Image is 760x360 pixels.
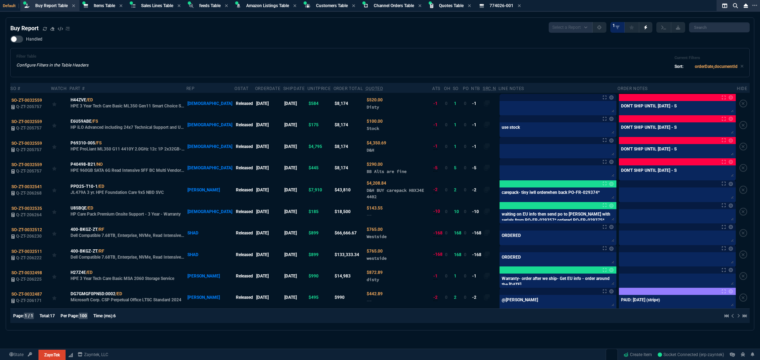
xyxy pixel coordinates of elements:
span: Q-ZT-205757 [16,104,42,109]
div: NTB [471,86,480,91]
span: Q-ZT-206171 [16,298,42,303]
span: 0 [464,165,466,170]
span: Page: [13,313,24,318]
td: $445 [307,157,334,179]
a: /FS [92,118,98,125]
td: -5 [471,157,483,179]
span: SO-ZT-0032498 [11,270,42,275]
h4: Buy Report [10,24,38,33]
span: H27Z4E [71,269,86,276]
span: 6 [113,313,116,318]
td: 168 [453,244,463,265]
span: 0 [445,209,448,214]
span: Quoted Cost [367,206,383,211]
td: [DATE] [283,157,307,179]
span: DG7GMGF0PN5D:0002 [71,291,115,297]
td: -1 [471,136,483,157]
span: 0 [445,165,448,170]
div: OH [444,86,450,91]
span: 0 [445,144,448,149]
span: Quoted Cost [367,270,383,275]
span: Customers Table [316,3,348,8]
span: Quoted Cost [367,249,383,254]
td: -1 [471,265,483,287]
span: Total: [40,313,50,318]
td: $18,500 [334,201,366,222]
td: HP iLO Advanced including 24x7 Technical Support and Updates E-LTU [69,114,186,136]
td: 5 [453,157,463,179]
span: Time (ms): [93,313,113,318]
nx-icon: Close Tab [468,3,471,9]
td: [DATE] [255,157,283,179]
div: -1 [433,273,438,280]
div: -5 [433,165,438,171]
div: OrderDate [255,86,280,91]
span: E6U59ABE [71,118,92,125]
span: 1 / 1 [24,313,34,319]
span: SO-ZT-0032487 [11,292,42,297]
p: Dell Compatible 7.68TB, Enterprise, NVMe, Read Intensive Drive, U.2, Gen4 with Carrier [71,254,185,260]
td: -1 [471,114,483,136]
span: Quoted Cost [367,141,386,145]
div: Order Total [334,86,363,91]
td: [DATE] [283,222,307,244]
nx-icon: Close Tab [225,3,228,9]
td: [DEMOGRAPHIC_DATA] [186,114,235,136]
p: HPE 3 Year Tech Care Basic ML350 Gen11 Smart Choice Service [71,103,185,109]
div: Add to Watchlist [52,271,68,281]
td: Released [234,114,255,136]
span: BB Alts are fine [367,169,407,174]
span: 0 [464,252,466,257]
span: Q-ZT-205757 [16,126,42,131]
td: [DATE] [283,114,307,136]
a: /ED [87,205,93,211]
span: SO-ZT-0032559 [11,141,42,146]
td: $14,983 [334,265,366,287]
a: e1Bp3u8SZRLVjYVMAABn [658,351,724,358]
td: $899 [307,222,334,244]
a: /ED [115,291,122,297]
span: Q-ZT-206268 [16,191,42,196]
span: 0 [464,122,466,127]
span: Westside [367,234,387,239]
td: [DATE] [283,201,307,222]
div: unitPrice [307,86,331,91]
td: 2 [453,287,463,308]
span: 0 [464,144,466,149]
td: [PERSON_NAME] [186,265,235,287]
td: [DEMOGRAPHIC_DATA] [186,136,235,157]
span: Q-ZT-205757 [16,169,42,174]
td: $185 [307,201,334,222]
td: $990 [334,287,366,308]
a: msbcCompanyName [76,351,110,358]
nx-icon: Close Tab [418,3,422,9]
p: Sort: [674,63,683,70]
span: 0 [445,274,448,279]
span: D&H BUY carepack H8XJ4E 4402 [367,187,424,199]
p: JL479A 3 yr. HPE Foundation Care 9x5 NBD SVC [71,190,164,195]
td: $66,666.67 [334,222,366,244]
a: /ED [86,269,93,276]
td: Released [234,287,255,308]
nx-icon: Close Workbench [741,1,751,10]
td: Released [234,93,255,114]
div: Watch [51,86,67,91]
div: -1 [433,100,438,107]
a: /RF [98,248,104,254]
div: Line Notes [498,86,524,91]
input: Search [689,22,750,32]
span: 0 [464,295,466,300]
span: 0 [464,231,466,235]
span: SO-ZT-0032559 [11,119,42,124]
span: Handled [26,36,42,42]
span: Q-ZT-206230 [16,234,42,239]
span: 0 [464,101,466,106]
a: Create Item [621,349,655,360]
span: 100 [79,313,88,319]
td: 1 [453,265,463,287]
div: ATS [432,86,440,91]
td: $990 [307,265,334,287]
div: Add to Watchlist [52,163,68,173]
td: [DEMOGRAPHIC_DATA] [186,201,235,222]
p: HP iLO Advanced including 24x7 Technical Support and Updates E-LTU [71,125,185,130]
